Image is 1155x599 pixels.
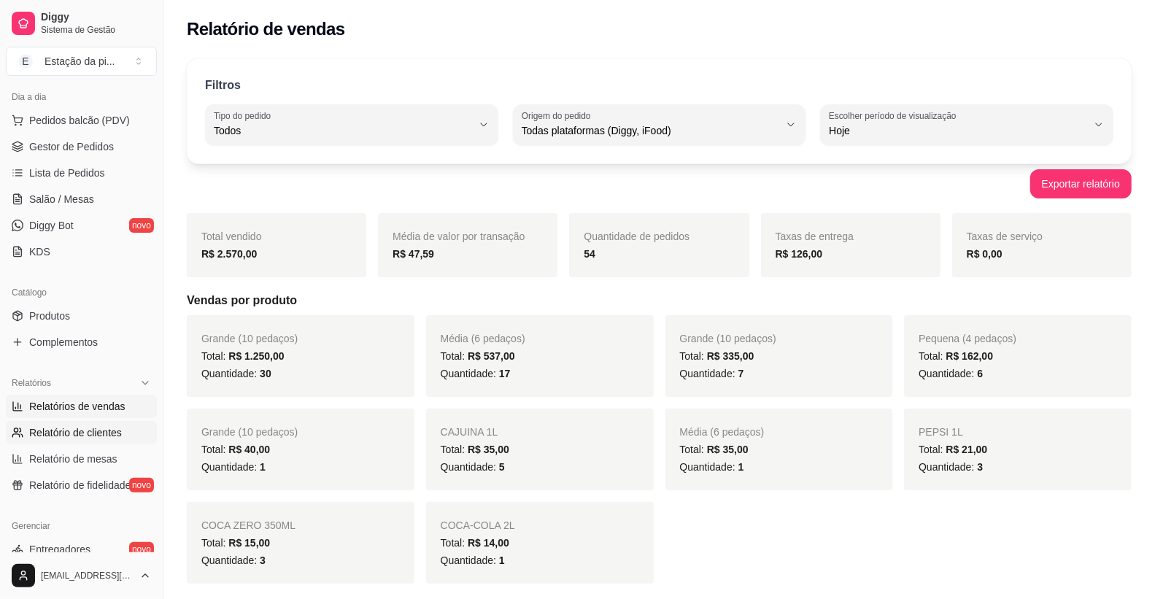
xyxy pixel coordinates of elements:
[205,77,241,94] p: Filtros
[522,123,780,138] span: Todas plataformas (Diggy, iFood)
[707,350,754,362] span: R$ 335,00
[6,188,157,211] a: Salão / Mesas
[201,554,266,566] span: Quantidade:
[967,248,1003,260] strong: R$ 0,00
[228,537,270,549] span: R$ 15,00
[776,248,823,260] strong: R$ 126,00
[228,350,284,362] span: R$ 1.250,00
[468,444,509,455] span: R$ 35,00
[214,123,472,138] span: Todos
[680,333,776,344] span: Grande (10 pedaços)
[6,558,157,593] button: [EMAIL_ADDRESS][DOMAIN_NAME]
[29,113,130,128] span: Pedidos balcão (PDV)
[29,244,50,259] span: KDS
[6,331,157,354] a: Complementos
[205,104,498,145] button: Tipo do pedidoTodos
[441,350,515,362] span: Total:
[6,395,157,418] a: Relatórios de vendas
[45,54,115,69] div: Estação da pi ...
[441,368,511,379] span: Quantidade:
[1030,169,1132,198] button: Exportar relatório
[29,218,74,233] span: Diggy Bot
[6,135,157,158] a: Gestor de Pedidos
[499,368,511,379] span: 17
[201,426,298,438] span: Grande (10 pedaços)
[441,519,515,531] span: COCA-COLA 2L
[29,166,105,180] span: Lista de Pedidos
[201,519,295,531] span: COCA ZERO 350ML
[6,161,157,185] a: Lista de Pedidos
[6,304,157,328] a: Produtos
[214,109,276,122] label: Tipo do pedido
[6,47,157,76] button: Select a team
[29,478,131,492] span: Relatório de fidelidade
[441,426,498,438] span: CAJUINA 1L
[584,231,689,242] span: Quantidade de pedidos
[680,368,744,379] span: Quantidade:
[6,281,157,304] div: Catálogo
[829,109,961,122] label: Escolher período de visualização
[977,368,983,379] span: 6
[201,248,257,260] strong: R$ 2.570,00
[6,447,157,471] a: Relatório de mesas
[946,444,988,455] span: R$ 21,00
[393,248,434,260] strong: R$ 47,59
[29,139,114,154] span: Gestor de Pedidos
[6,538,157,561] a: Entregadoresnovo
[441,554,505,566] span: Quantidade:
[6,85,157,109] div: Dia a dia
[680,444,749,455] span: Total:
[12,377,51,389] span: Relatórios
[441,444,509,455] span: Total:
[187,18,345,41] h2: Relatório de vendas
[967,231,1043,242] span: Taxas de serviço
[522,109,595,122] label: Origem do pedido
[6,6,157,41] a: DiggySistema de Gestão
[41,570,134,581] span: [EMAIL_ADDRESS][DOMAIN_NAME]
[776,231,854,242] span: Taxas de entrega
[441,333,525,344] span: Média (6 pedaços)
[680,350,754,362] span: Total:
[441,461,505,473] span: Quantidade:
[468,537,509,549] span: R$ 14,00
[513,104,806,145] button: Origem do pedidoTodas plataformas (Diggy, iFood)
[680,426,765,438] span: Média (6 pedaços)
[6,109,157,132] button: Pedidos balcão (PDV)
[919,426,963,438] span: PEPSI 1L
[29,542,90,557] span: Entregadores
[29,192,94,206] span: Salão / Mesas
[201,444,270,455] span: Total:
[29,425,122,440] span: Relatório de clientes
[260,554,266,566] span: 3
[29,399,125,414] span: Relatórios de vendas
[919,444,987,455] span: Total:
[41,11,151,24] span: Diggy
[707,444,749,455] span: R$ 35,00
[919,461,983,473] span: Quantidade:
[201,350,285,362] span: Total:
[829,123,1087,138] span: Hoje
[201,368,271,379] span: Quantidade:
[584,248,595,260] strong: 54
[919,368,983,379] span: Quantidade:
[6,474,157,497] a: Relatório de fidelidadenovo
[6,214,157,237] a: Diggy Botnovo
[919,333,1016,344] span: Pequena (4 pedaços)
[6,514,157,538] div: Gerenciar
[41,24,151,36] span: Sistema de Gestão
[201,461,266,473] span: Quantidade:
[977,461,983,473] span: 3
[738,461,744,473] span: 1
[393,231,525,242] span: Média de valor por transação
[919,350,993,362] span: Total:
[946,350,994,362] span: R$ 162,00
[260,368,271,379] span: 30
[29,335,98,349] span: Complementos
[29,452,117,466] span: Relatório de mesas
[260,461,266,473] span: 1
[441,537,509,549] span: Total:
[29,309,70,323] span: Produtos
[201,537,270,549] span: Total:
[499,461,505,473] span: 5
[680,461,744,473] span: Quantidade:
